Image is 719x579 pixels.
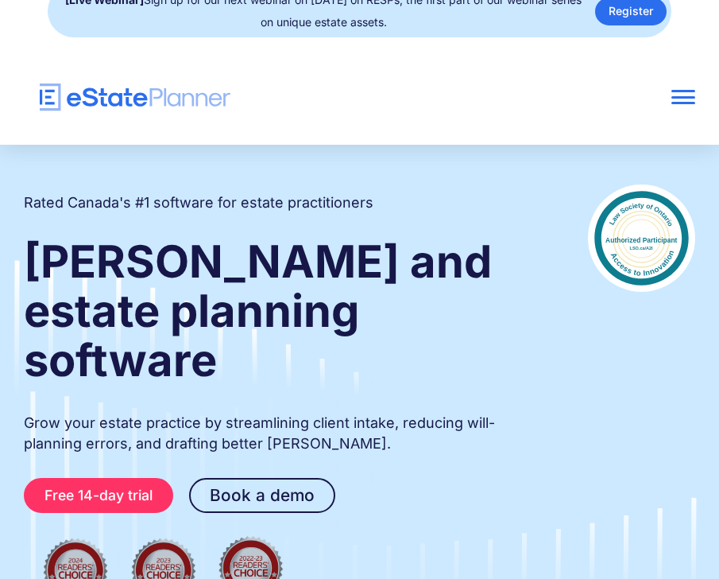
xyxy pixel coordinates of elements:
[24,84,561,111] a: home
[24,478,173,513] a: Free 14-day trial
[24,413,524,454] p: Grow your estate practice by streamlining client intake, reducing will-planning errors, and draft...
[24,192,373,213] h2: Rated Canada's #1 software for estate practitioners
[189,478,335,513] a: Book a demo
[24,235,492,387] strong: [PERSON_NAME] and estate planning software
